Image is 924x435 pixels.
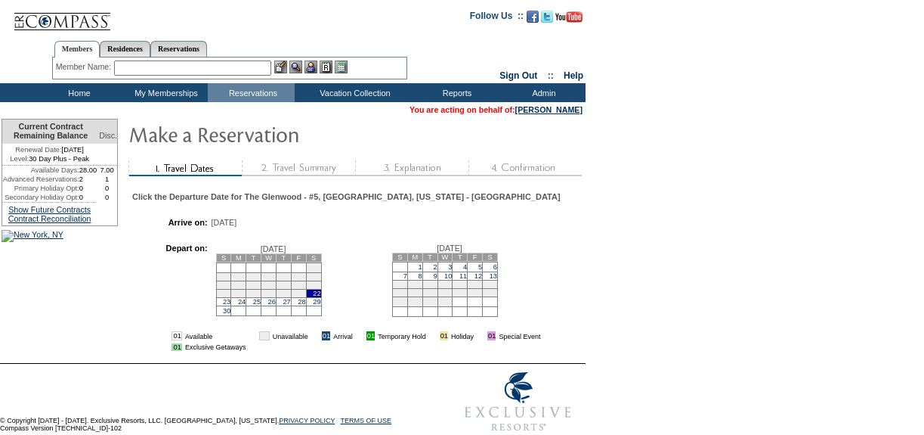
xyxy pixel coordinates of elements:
td: 21 [291,289,306,297]
a: Members [54,41,100,57]
td: 2 [79,175,97,184]
img: Become our fan on Facebook [527,11,539,23]
td: Depart on: [140,244,208,321]
td: 1 [97,175,117,184]
td: Unavailable [273,331,308,340]
td: 28.00 [79,166,97,175]
td: Current Contract Remaining Balance [2,120,97,144]
td: M [231,253,246,262]
img: step1_state2.gif [128,160,242,176]
div: Click the Departure Date for The Glenwood - #5, [GEOGRAPHIC_DATA], [US_STATE] - [GEOGRAPHIC_DATA] [132,192,561,201]
img: i.gif [311,332,319,340]
a: 27 [283,298,290,306]
td: 01 [259,331,269,340]
td: 9 [216,281,231,289]
td: 22 [306,289,321,297]
img: b_edit.gif [274,61,287,73]
td: Temporary Hold [378,331,426,340]
td: 8 [306,272,321,281]
img: Subscribe to our YouTube Channel [555,11,583,23]
td: 24 [437,288,453,297]
a: 23 [223,298,230,306]
a: 2 [433,263,437,271]
td: Follow Us :: [470,9,524,27]
td: 28 [393,297,408,306]
td: Available Days: [2,166,79,175]
td: 01 [440,331,448,340]
a: PRIVACY POLICY [279,417,335,424]
td: Secondary Holiday Opt: [2,193,79,202]
td: 17 [231,289,246,297]
a: 30 [223,307,230,315]
a: 5 [478,263,482,271]
td: 14 [393,280,408,288]
img: i.gif [429,332,437,340]
td: W [437,253,453,261]
td: 20 [483,280,498,288]
td: 0 [97,193,117,202]
img: step3_state1.gif [355,160,468,176]
td: 01 [487,331,496,340]
span: Level: [10,154,29,163]
img: step2_state1.gif [242,160,355,176]
td: 3 [231,272,246,281]
a: 1 [419,263,422,271]
td: 30 Day Plus - Peak [2,154,97,166]
a: Reservations [150,41,207,57]
span: [DATE] [437,244,462,253]
a: 13 [490,272,497,280]
td: 0 [79,193,97,202]
a: 9 [433,272,437,280]
a: Contract Reconciliation [8,214,91,223]
td: 18 [246,289,261,297]
td: 16 [422,280,437,288]
a: 12 [474,272,482,280]
td: Reservations [208,83,295,102]
td: Holiday [451,331,474,340]
img: Follow us on Twitter [541,11,553,23]
td: Available [185,331,246,340]
td: 01 [172,343,181,351]
td: 17 [437,280,453,288]
td: S [483,253,498,261]
a: 7 [403,272,407,280]
img: New York, NY [2,230,63,242]
td: 16 [216,289,231,297]
td: 6 [276,272,291,281]
td: T [246,253,261,262]
td: My Memberships [121,83,208,102]
td: 23 [422,288,437,297]
td: S [306,253,321,262]
span: :: [548,70,554,81]
td: T [276,253,291,262]
td: 1 [306,263,321,272]
a: 3 [448,263,452,271]
a: Help [564,70,583,81]
a: Become our fan on Facebook [527,15,539,24]
td: 25 [453,288,468,297]
td: 27 [483,288,498,297]
a: Sign Out [499,70,537,81]
a: Residences [100,41,150,57]
td: 2 [216,272,231,281]
td: 15 [407,280,422,288]
td: M [407,253,422,261]
td: 20 [276,289,291,297]
td: Primary Holiday Opt: [2,184,79,193]
td: 18 [453,280,468,288]
td: Arrive on: [140,218,208,227]
td: 29 [407,297,422,306]
td: Reports [412,83,499,102]
img: step4_state1.gif [468,160,582,176]
td: F [291,253,306,262]
a: TERMS OF USE [341,417,392,424]
td: 22 [407,288,422,297]
img: i.gif [477,332,484,340]
td: Vacation Collection [295,83,412,102]
td: 11 [246,281,261,289]
a: Follow us on Twitter [541,15,553,24]
a: 11 [459,272,467,280]
td: 21 [393,288,408,297]
a: 24 [238,298,246,306]
img: View [289,61,302,73]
